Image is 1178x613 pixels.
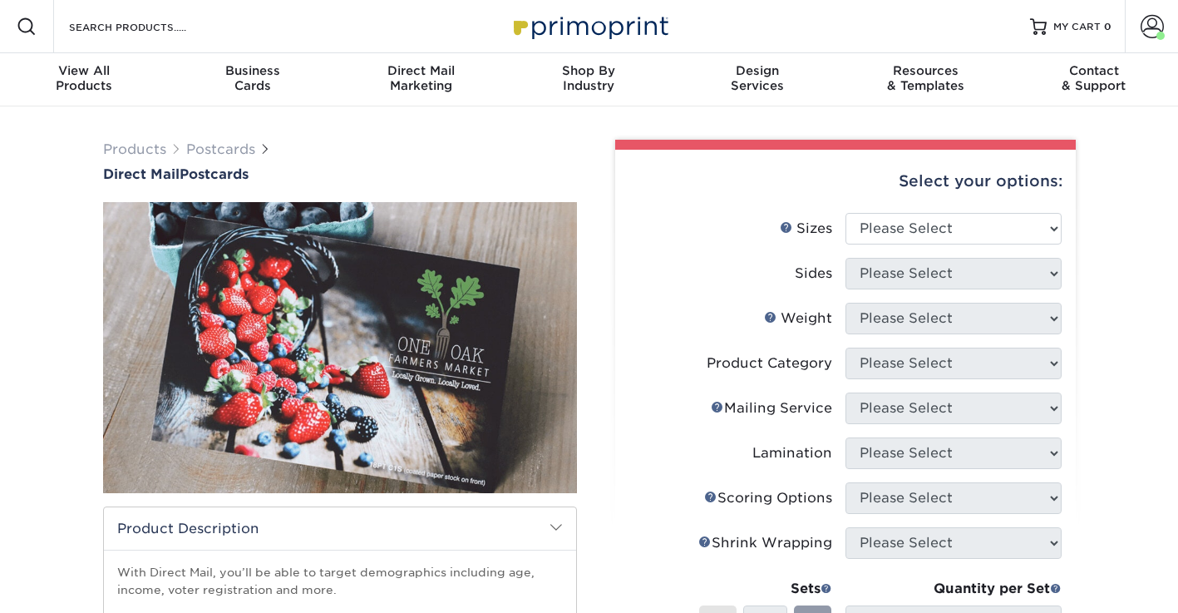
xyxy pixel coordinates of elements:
div: Lamination [752,443,832,463]
div: Mailing Service [711,398,832,418]
a: Direct MailMarketing [337,53,505,106]
div: Shrink Wrapping [698,533,832,553]
div: Weight [764,309,832,329]
a: Postcards [186,141,255,157]
div: Quantity per Set [845,579,1062,599]
h1: Postcards [103,166,577,182]
div: & Templates [841,63,1009,93]
img: Primoprint [506,8,673,44]
div: Scoring Options [704,488,832,508]
a: Resources& Templates [841,53,1009,106]
div: Cards [168,63,336,93]
div: Product Category [707,353,832,373]
a: Contact& Support [1010,53,1178,106]
span: Direct Mail [103,166,180,182]
span: Shop By [505,63,673,78]
span: Design [673,63,841,78]
span: Business [168,63,336,78]
a: Products [103,141,166,157]
div: Select your options: [628,150,1062,213]
span: MY CART [1053,20,1101,34]
a: DesignServices [673,53,841,106]
div: Services [673,63,841,93]
span: Resources [841,63,1009,78]
div: Sizes [780,219,832,239]
input: SEARCH PRODUCTS..... [67,17,229,37]
a: BusinessCards [168,53,336,106]
h2: Product Description [104,507,576,550]
a: Direct MailPostcards [103,166,577,182]
span: Contact [1010,63,1178,78]
span: 0 [1104,21,1111,32]
img: Direct Mail 01 [103,184,577,512]
div: Marketing [337,63,505,93]
div: Sides [795,264,832,284]
a: Shop ByIndustry [505,53,673,106]
div: & Support [1010,63,1178,93]
span: Direct Mail [337,63,505,78]
div: Sets [699,579,832,599]
div: Industry [505,63,673,93]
